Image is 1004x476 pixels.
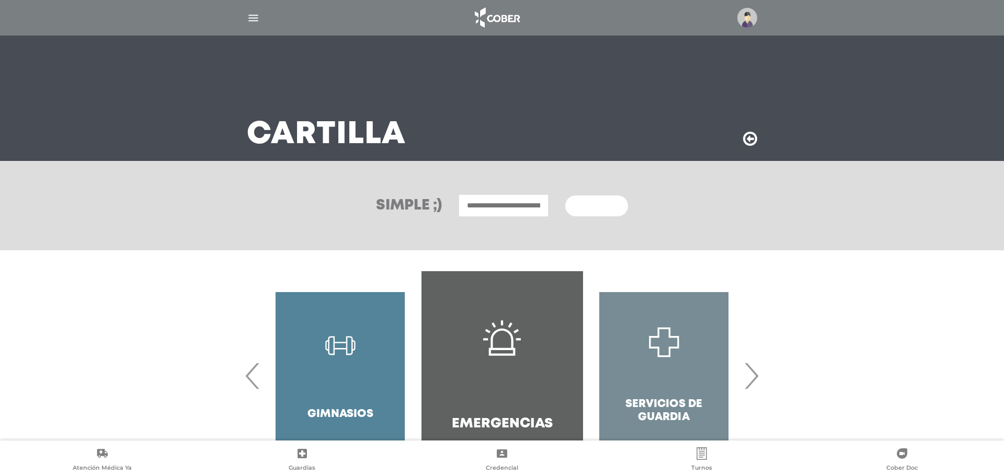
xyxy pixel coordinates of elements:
[578,203,608,210] span: Buscar
[565,195,628,216] button: Buscar
[802,447,1002,474] a: Cober Doc
[602,447,802,474] a: Turnos
[452,416,553,432] h4: Emergencias
[376,199,442,213] h3: Simple ;)
[289,464,315,473] span: Guardias
[73,464,132,473] span: Atención Médica Ya
[243,347,263,404] span: Previous
[886,464,918,473] span: Cober Doc
[691,464,712,473] span: Turnos
[737,8,757,28] img: profile-placeholder.svg
[741,347,761,404] span: Next
[202,447,402,474] a: Guardias
[469,5,524,30] img: logo_cober_home-white.png
[247,121,406,148] h3: Cartilla
[402,447,602,474] a: Credencial
[2,447,202,474] a: Atención Médica Ya
[247,11,260,25] img: Cober_menu-lines-white.svg
[486,464,518,473] span: Credencial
